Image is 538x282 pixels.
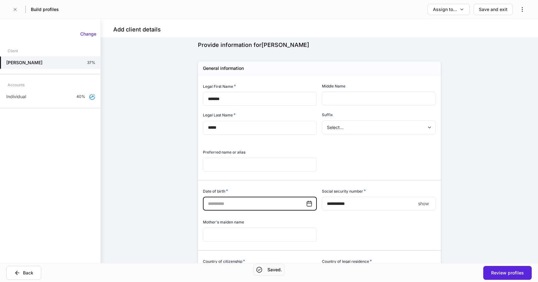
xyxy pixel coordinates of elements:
p: show [418,200,429,207]
p: 37% [87,60,95,65]
h5: [PERSON_NAME] [6,59,42,66]
div: Back [23,270,33,276]
p: Individual [6,93,26,100]
h5: Build profiles [31,6,59,13]
button: Back [6,266,41,280]
h6: Suffix [322,112,333,118]
h5: General information [203,65,244,71]
div: Accounts [8,79,25,90]
p: 40% [76,94,85,99]
div: Provide information for [PERSON_NAME] [198,41,441,49]
button: Assign to... [428,4,470,15]
div: Client [8,45,18,56]
button: Change [76,29,100,39]
h6: Mother's maiden name [203,219,244,225]
div: Select... [322,121,435,134]
h5: Saved. [267,267,282,273]
h6: Preferred name or alias [203,149,245,155]
div: Review profiles [491,270,524,276]
h6: Country of citizenship [203,258,245,264]
h4: Add client details [113,26,161,33]
div: Change [80,31,96,37]
h6: Social security number [322,188,366,194]
h6: Middle Name [322,83,345,89]
button: Save and exit [474,4,513,15]
button: Review profiles [483,266,532,280]
h6: Country of legal residence [322,258,372,264]
h6: Legal First Name [203,83,236,89]
div: Save and exit [479,6,507,13]
h6: Date of birth [203,188,228,194]
div: Assign to... [433,6,457,13]
h6: Legal Last Name [203,112,236,118]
